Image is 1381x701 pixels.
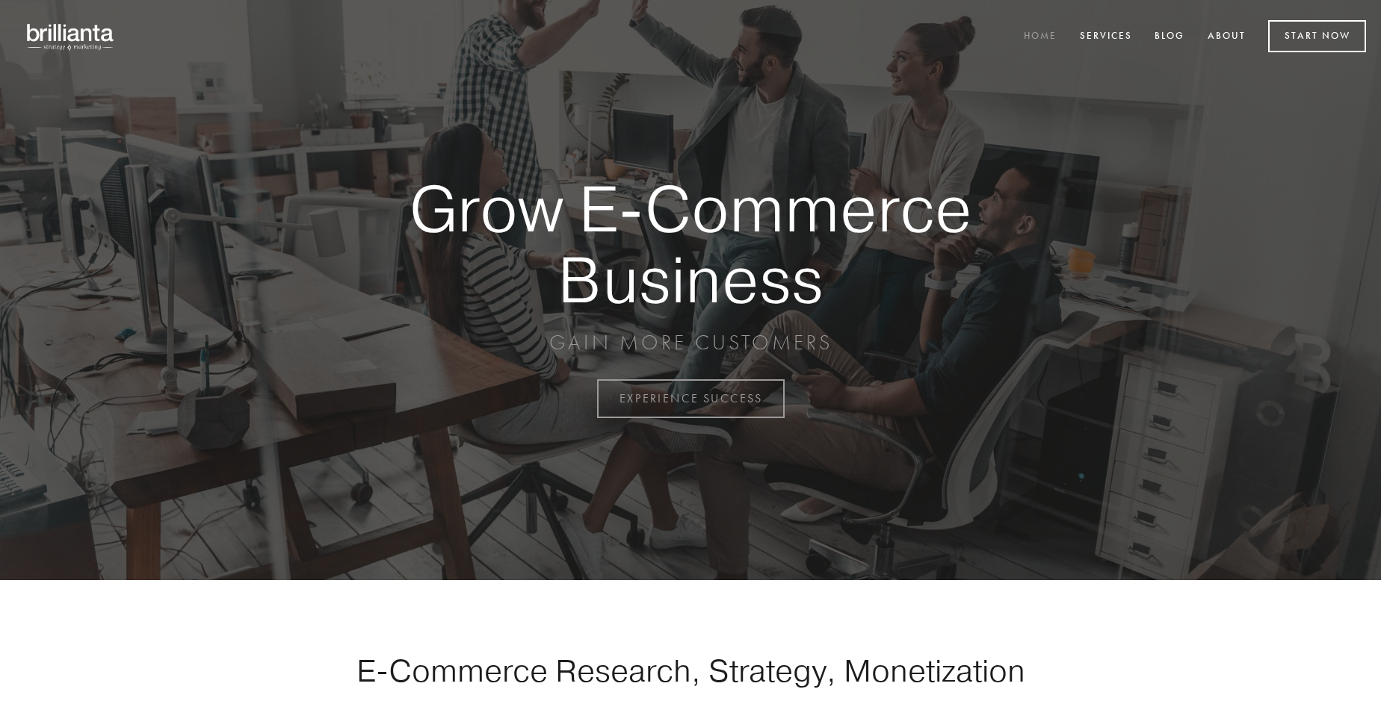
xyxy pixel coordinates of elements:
a: Services [1070,25,1142,49]
a: About [1198,25,1255,49]
img: brillianta - research, strategy, marketing [15,15,127,58]
h1: E-Commerce Research, Strategy, Monetization [309,652,1072,689]
a: Home [1014,25,1066,49]
p: GAIN MORE CUSTOMERS [357,329,1024,356]
a: Start Now [1268,20,1366,52]
a: Blog [1145,25,1194,49]
strong: Grow E-Commerce Business [357,173,1024,314]
a: EXPERIENCE SUCCESS [597,379,785,418]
